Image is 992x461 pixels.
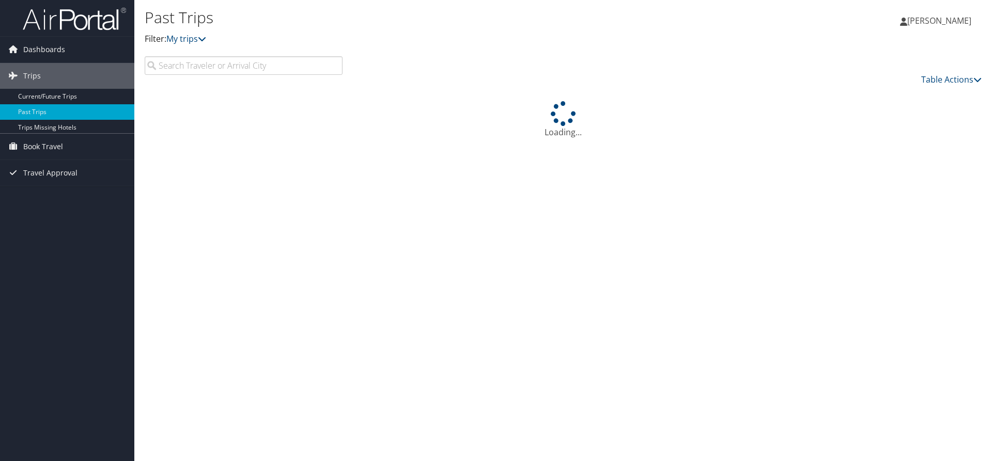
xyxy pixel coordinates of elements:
input: Search Traveler or Arrival City [145,56,343,75]
div: Loading... [145,101,982,138]
a: [PERSON_NAME] [900,5,982,36]
span: Travel Approval [23,160,78,186]
span: Dashboards [23,37,65,62]
span: Trips [23,63,41,89]
span: Book Travel [23,134,63,160]
h1: Past Trips [145,7,703,28]
a: My trips [166,33,206,44]
span: [PERSON_NAME] [907,15,971,26]
p: Filter: [145,33,703,46]
img: airportal-logo.png [23,7,126,31]
a: Table Actions [921,74,982,85]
